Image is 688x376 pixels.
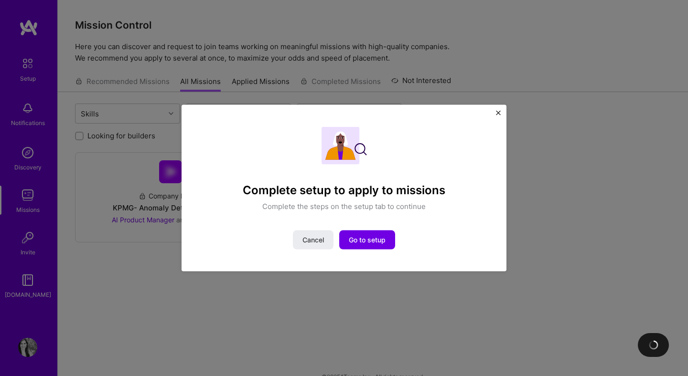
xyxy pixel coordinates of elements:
[243,184,445,198] h4: Complete setup to apply to missions
[322,127,367,165] img: Complete setup illustration
[293,230,333,249] button: Cancel
[339,230,395,249] button: Go to setup
[496,111,501,121] button: Close
[349,235,386,244] span: Go to setup
[302,235,324,244] span: Cancel
[648,340,659,350] img: loading
[262,201,426,211] p: Complete the steps on the setup tab to continue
